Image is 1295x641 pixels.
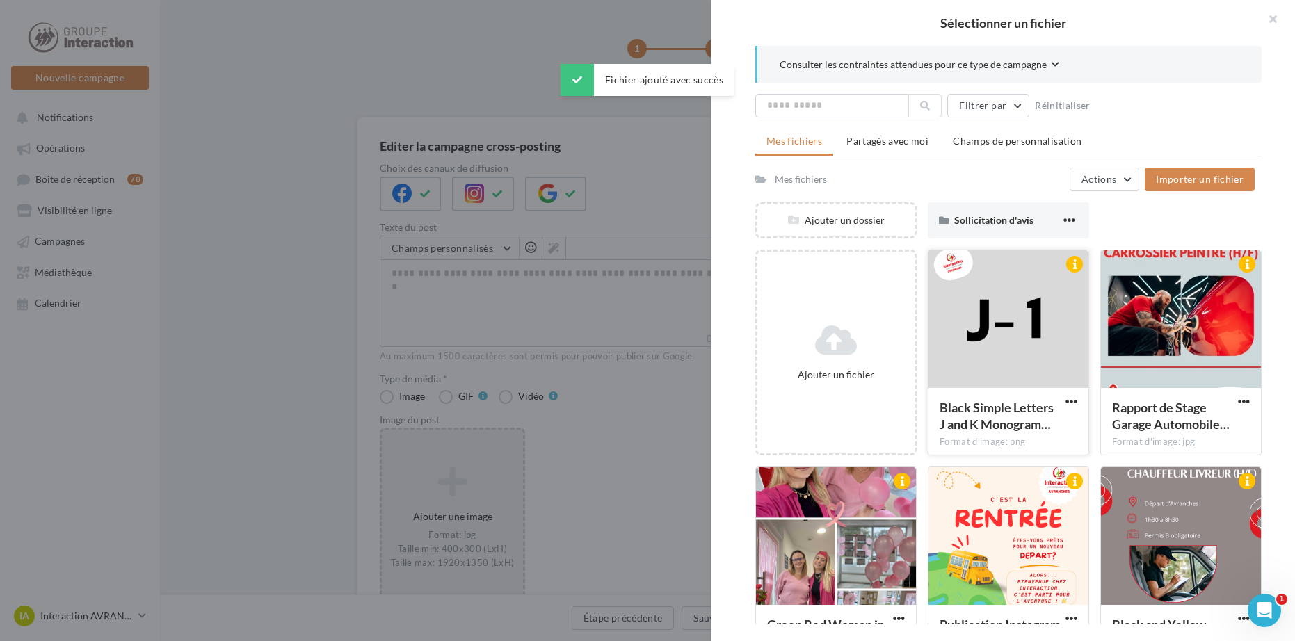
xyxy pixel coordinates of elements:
span: 1 [1276,594,1287,605]
span: Sollicitation d'avis [954,214,1033,226]
span: Black Simple Letters J and K Monogram Logo [940,400,1054,432]
span: Mes fichiers [766,135,822,147]
button: Actions [1070,168,1139,191]
span: Champs de personnalisation [953,135,1081,147]
div: Fichier ajouté avec succès [561,64,734,96]
iframe: Intercom live chat [1248,594,1281,627]
div: Ajouter un dossier [757,213,915,227]
button: Filtrer par [947,94,1029,117]
span: Importer un fichier [1156,173,1244,185]
span: Consulter les contraintes attendues pour ce type de campagne [780,58,1047,72]
div: Format d'image: png [940,436,1077,448]
div: Mes fichiers [775,172,827,186]
h2: Sélectionner un fichier [733,17,1273,29]
span: Actions [1081,173,1116,185]
button: Consulter les contraintes attendues pour ce type de campagne [780,57,1059,74]
span: Rapport de Stage Garage Automobile Entreprise Professionnel Voiture Gris Rouge Noir Illustration ... [1112,400,1230,432]
button: Réinitialiser [1029,97,1096,114]
span: Partagés avec moi [846,135,928,147]
div: Format d'image: jpg [1112,436,1250,448]
button: Importer un fichier [1145,168,1255,191]
div: Ajouter un fichier [763,368,909,382]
